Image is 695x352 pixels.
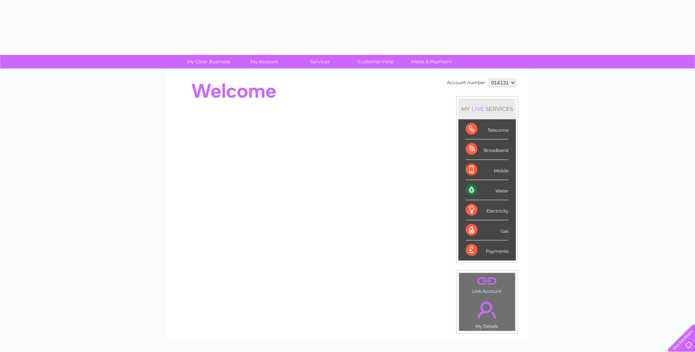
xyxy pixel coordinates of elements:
a: My Account [234,55,295,68]
div: Mobile [466,160,509,180]
td: Account number [445,76,487,89]
a: . [461,297,513,323]
div: LIVE [470,105,485,112]
div: Broadband [466,139,509,160]
a: Services [290,55,350,68]
td: My Details [459,295,515,331]
a: Make A Payment [401,55,462,68]
td: Link Account [459,273,515,296]
div: Telecoms [466,119,509,139]
a: My Clear Business [178,55,239,68]
div: MY SERVICES [458,98,516,119]
a: . [461,275,513,288]
div: Gas [466,220,509,240]
div: Payments [466,240,509,260]
div: Electricity [466,200,509,220]
a: Customer Help [345,55,406,68]
div: Water [466,180,509,200]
